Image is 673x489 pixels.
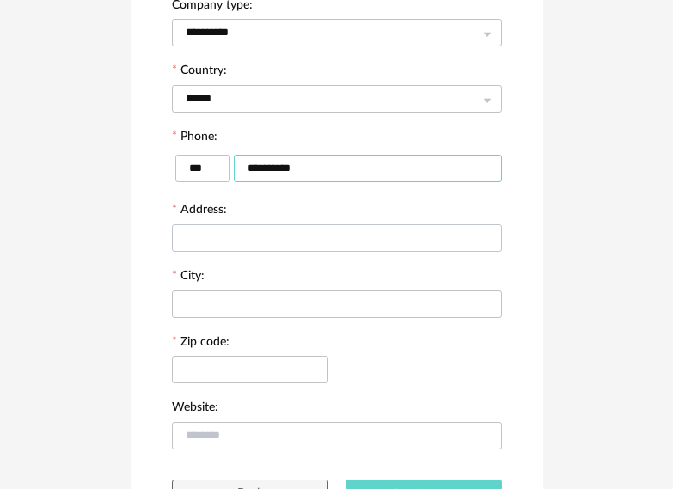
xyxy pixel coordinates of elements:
[172,204,227,219] label: Address:
[172,336,229,351] label: Zip code:
[172,64,227,80] label: Country:
[172,270,205,285] label: City:
[172,131,217,146] label: Phone:
[172,401,218,417] label: Website:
